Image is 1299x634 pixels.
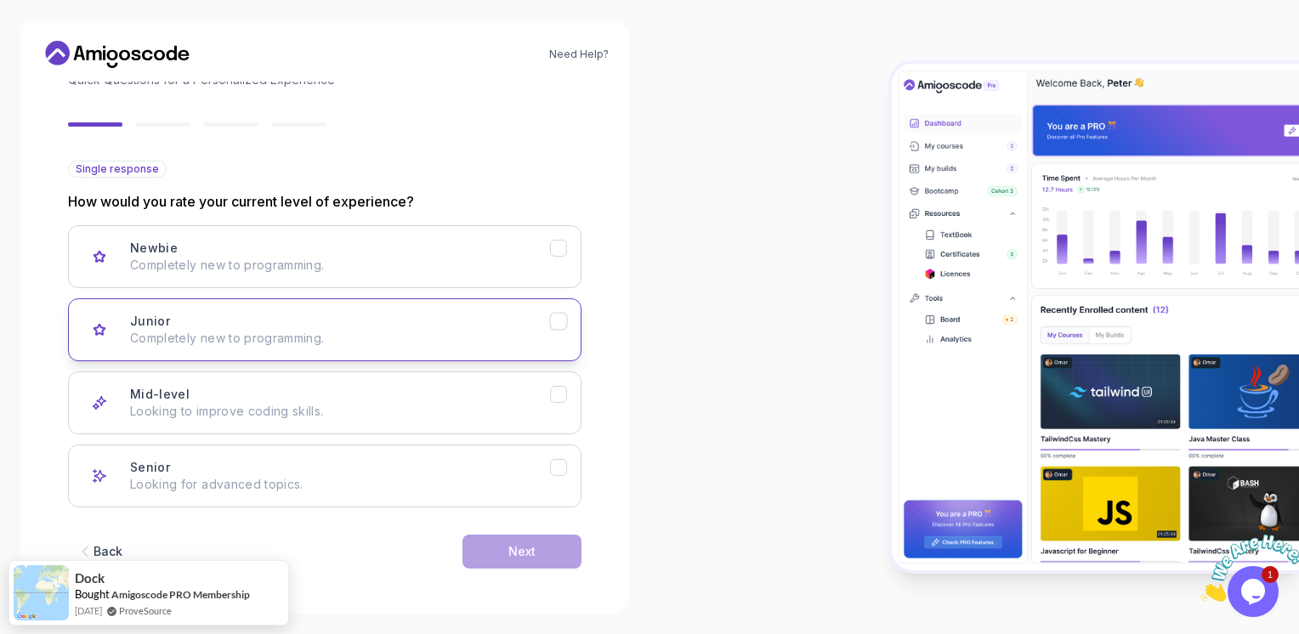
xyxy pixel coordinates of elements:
span: Single response [76,162,159,176]
span: Dock [75,571,105,586]
a: Need Help? [549,48,609,61]
iframe: chat widget [1194,528,1299,609]
img: Chat attention grabber [7,7,112,74]
img: Amigoscode Dashboard [892,64,1299,571]
p: Looking for advanced topics. [130,476,550,493]
div: Next [508,543,536,560]
h3: Junior [130,313,170,330]
button: Mid-level [68,371,581,434]
span: Bought [75,587,110,601]
a: Amigoscode PRO Membership [111,588,250,601]
p: Looking to improve coding skills. [130,403,550,420]
button: Back [68,535,131,569]
h3: Mid-level [130,386,190,403]
h3: Senior [130,459,170,476]
span: [DATE] [75,603,102,618]
div: Back [94,543,122,560]
p: Completely new to programming. [130,257,550,274]
img: provesource social proof notification image [14,565,69,620]
h3: Newbie [130,240,178,257]
button: Junior [68,298,581,361]
button: Senior [68,444,581,507]
a: Home link [41,41,194,68]
p: How would you rate your current level of experience? [68,191,581,212]
button: Next [462,535,581,569]
button: Newbie [68,225,581,288]
p: Completely new to programming. [130,330,550,347]
a: ProveSource [119,603,172,618]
